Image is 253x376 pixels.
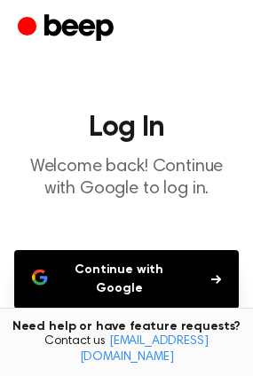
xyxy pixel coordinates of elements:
h1: Log In [14,114,239,142]
a: Beep [18,12,118,46]
a: [EMAIL_ADDRESS][DOMAIN_NAME] [80,335,209,364]
button: Continue with Google [14,250,239,309]
span: Contact us [11,334,242,365]
p: Welcome back! Continue with Google to log in. [14,156,239,200]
